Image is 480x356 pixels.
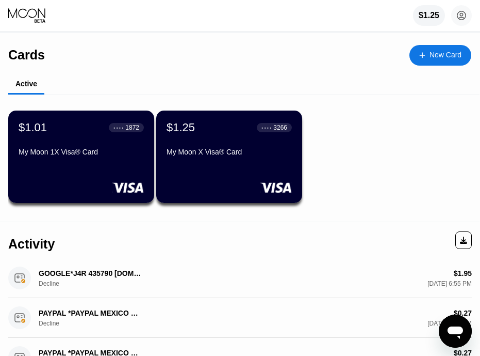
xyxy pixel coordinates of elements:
div: GOOGLE*J4R 435790 [DOMAIN_NAME][URL][GEOGRAPHIC_DATA] [39,269,142,277]
div: PAYPAL *PAYPAL MEXICO CITY MX [39,309,142,317]
div: Active [15,80,37,88]
div: [DATE] 6:43 PM [427,320,472,327]
div: $1.25● ● ● ●3266My Moon X Visa® Card [156,111,302,203]
div: ● ● ● ● [261,126,272,129]
div: $1.25 [167,121,195,134]
div: $1.95 [454,269,472,277]
div: $1.25 [413,5,445,26]
div: Cards [8,48,45,63]
div: New Card [429,51,461,59]
div: GOOGLE*J4R 435790 [DOMAIN_NAME][URL][GEOGRAPHIC_DATA]Decline$1.95[DATE] 6:55 PM [8,258,472,298]
div: $1.01● ● ● ●1872My Moon 1X Visa® Card [8,111,154,203]
div: $0.27 [454,309,472,317]
div: New Card [409,45,471,66]
div: My Moon 1X Visa® Card [19,148,144,156]
div: ● ● ● ● [113,126,124,129]
div: Activity [8,237,55,252]
div: Decline [39,320,90,327]
div: PAYPAL *PAYPAL MEXICO CITY MXDecline$0.27[DATE] 6:43 PM [8,298,472,338]
iframe: Button to launch messaging window [439,315,472,348]
div: $1.01 [19,121,47,134]
div: My Moon X Visa® Card [167,148,292,156]
div: 1872 [125,124,139,131]
div: Decline [39,280,90,287]
div: [DATE] 6:55 PM [427,280,472,287]
div: $1.25 [419,11,439,20]
div: 3266 [273,124,287,131]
